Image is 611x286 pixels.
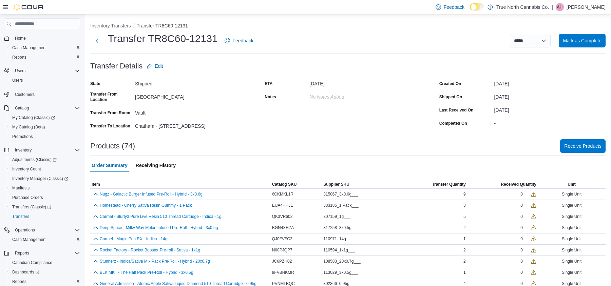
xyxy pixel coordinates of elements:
div: Single Unit [538,224,606,232]
span: Cash Management [9,236,80,244]
div: No Notes added [309,91,400,100]
span: Transfer Quantity [432,182,465,187]
span: Feedback [233,37,253,44]
div: Single Unit [538,212,606,221]
span: 3 [463,203,466,208]
span: Users [15,68,25,74]
a: Feedback [222,34,256,47]
span: Reports [12,249,80,257]
a: My Catalog (Classic) [7,113,83,122]
a: Canadian Compliance [9,259,55,267]
label: Last Received On [439,107,474,113]
div: [GEOGRAPHIC_DATA] [135,91,226,100]
button: Cash Management [7,43,83,53]
label: Completed On [439,121,467,126]
button: Next [90,34,104,47]
p: True North Cannabis Co. [496,3,549,11]
div: 0 [520,214,523,219]
a: Reports [9,53,29,61]
span: Users [12,78,23,83]
button: Inventory Count [7,164,83,174]
label: Transfer From Location [90,91,132,102]
label: Notes [265,94,276,100]
button: Rocket Factory - Rocket Booster Pre-roll - Sativa - 1x1g [100,248,200,252]
button: Reports [7,53,83,62]
span: Promotions [12,134,33,139]
span: Customers [12,90,80,98]
span: Purchase Orders [12,195,43,200]
div: 0 [520,259,523,264]
a: Customers [12,90,37,99]
span: 1 [463,270,466,275]
button: Transfer TR8C60-12131 [137,23,188,28]
button: Reports [12,249,32,257]
button: BLK MKT - The Half Pack Pre-Roll - Hybrid - 3x0.5g [100,270,193,275]
div: Single Unit [538,201,606,209]
a: Manifests [9,184,32,192]
span: 333185_1 Pack___ [323,203,358,208]
a: Users [9,76,25,84]
label: ETA [265,81,272,86]
span: Receive Products [564,143,602,149]
span: Mark as Complete [563,37,602,44]
button: Purchase Orders [7,193,83,202]
span: Reports [12,279,26,284]
span: Canadian Compliance [9,259,80,267]
span: 113029_3x0.5g___ [323,270,358,275]
a: Adjustments (Classic) [9,156,59,164]
button: Catalog [12,104,32,112]
span: Received Quantity [501,182,536,187]
span: Inventory [12,146,80,154]
span: 110594_1x1g___ [323,247,355,253]
label: Transfer From Room [90,110,130,116]
a: Cash Management [9,44,49,52]
p: | [552,3,553,11]
span: 1 [463,236,466,242]
div: Chatham - [STREET_ADDRESS] [135,121,226,129]
button: Reports [1,248,83,258]
div: Single Unit [538,246,606,254]
span: Cash Management [12,237,46,242]
a: Dashboards [9,268,42,276]
span: Inventory Count [9,165,80,173]
button: Inventory Transfers [90,23,131,28]
span: 9 [463,191,466,197]
span: Transfers (Classic) [9,203,80,211]
span: Home [15,36,26,41]
button: Nugz - Galactic Burger Infused Pre-Roll - Hybrid - 3x0.6g [100,192,203,197]
span: Manifests [9,184,80,192]
label: State [90,81,100,86]
input: Dark Mode [470,3,484,11]
span: Unit [568,182,575,187]
span: Catalog SKU [272,182,297,187]
span: Users [12,67,80,75]
span: 8FVBHKMR [272,270,294,275]
div: 0 [520,203,523,208]
span: 110971_14g___ [323,236,353,242]
span: Users [9,76,80,84]
span: 5 [463,214,466,219]
span: QK3VR602 [272,214,293,219]
span: My Catalog (Beta) [9,123,80,131]
label: Shipped On [439,94,462,100]
div: 0 [520,191,523,197]
span: 315067_3x0.6g___ [323,191,358,197]
span: Operations [12,226,80,234]
div: Single Unit [538,235,606,243]
span: JC6PZH02 [272,259,292,264]
a: Inventory Count [9,165,44,173]
span: Cash Management [9,44,80,52]
span: Transfers (Classic) [12,204,51,210]
button: General Admission - Atomic Apple Sativa Liquid Diamond 510 Thread Cartridge - 0.95g [100,281,256,286]
div: Single Unit [538,190,606,198]
span: 307159_1g___ [323,214,350,219]
span: Home [12,34,80,42]
span: Promotions [9,132,80,141]
span: Reports [9,278,80,286]
span: Purchase Orders [9,193,80,202]
span: Customers [15,92,35,97]
a: Dashboards [7,267,83,277]
div: 0 [520,270,523,275]
span: BGN4XHZA [272,225,294,230]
